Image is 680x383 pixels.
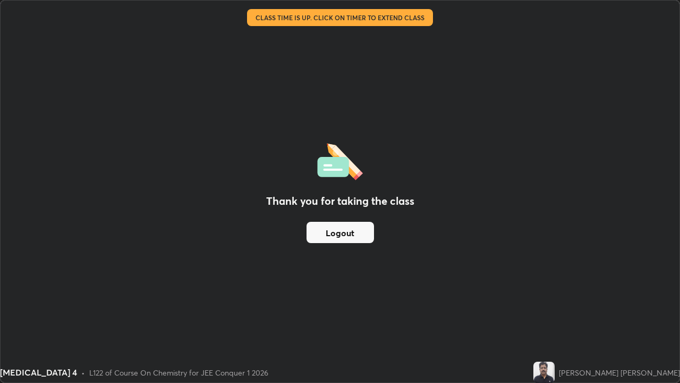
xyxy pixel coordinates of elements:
[559,367,680,378] div: [PERSON_NAME] [PERSON_NAME]
[307,222,374,243] button: Logout
[533,362,555,383] img: b65781c8e2534093a3cbb5d1d1b042d9.jpg
[89,367,268,378] div: L122 of Course On Chemistry for JEE Conquer 1 2026
[266,193,414,209] h2: Thank you for taking the class
[81,367,85,378] div: •
[317,140,363,180] img: offlineFeedback.1438e8b3.svg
